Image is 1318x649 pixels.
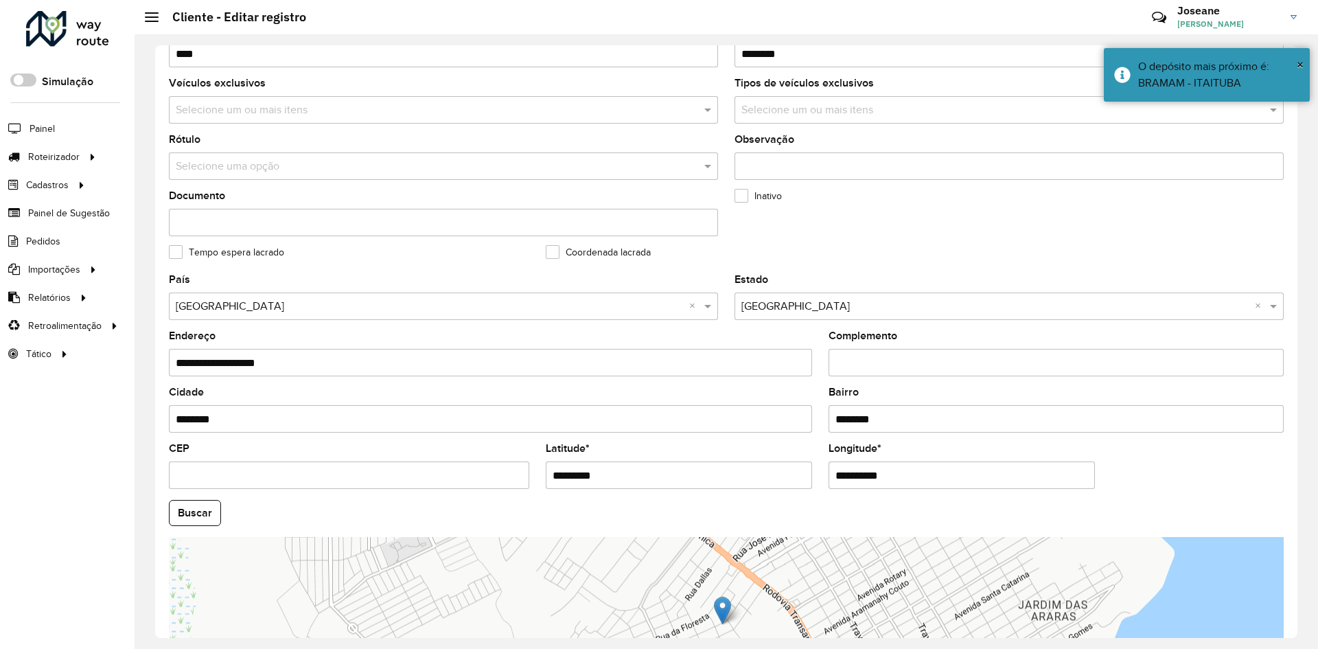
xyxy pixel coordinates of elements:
img: Marker [714,596,731,624]
span: Painel de Sugestão [28,206,110,220]
span: × [1297,57,1304,72]
label: Rótulo [169,131,200,148]
label: Cidade [169,384,204,400]
span: Cadastros [26,178,69,192]
h2: Cliente - Editar registro [159,10,306,25]
span: Relatórios [28,291,71,305]
span: Retroalimentação [28,319,102,333]
label: Tipos de veículos exclusivos [735,75,874,91]
label: Tempo espera lacrado [169,245,284,260]
a: Contato Rápido [1144,3,1174,32]
span: Clear all [1255,298,1267,315]
span: Painel [30,122,55,136]
label: Coordenada lacrada [546,245,651,260]
span: Importações [28,262,80,277]
label: Longitude [829,440,881,457]
label: País [169,271,190,288]
span: Clear all [689,298,701,315]
label: Latitude [546,440,590,457]
label: Observação [735,131,794,148]
label: Inativo [735,189,782,203]
span: Roteirizador [28,150,80,164]
label: Simulação [42,73,93,90]
label: Bairro [829,384,859,400]
span: Tático [26,347,51,361]
button: Close [1297,54,1304,75]
label: CEP [169,440,189,457]
label: Complemento [829,328,897,344]
label: Estado [735,271,768,288]
div: O depósito mais próximo é: BRAMAM - ITAITUBA [1138,58,1299,91]
label: Endereço [169,328,216,344]
span: [PERSON_NAME] [1177,18,1280,30]
h3: Joseane [1177,4,1280,17]
label: Veículos exclusivos [169,75,266,91]
button: Buscar [169,500,221,526]
label: Documento [169,187,225,204]
span: Pedidos [26,234,60,249]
